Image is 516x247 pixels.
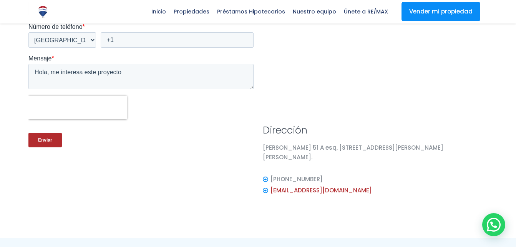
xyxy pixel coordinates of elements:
span: Nuestro equipo [289,6,340,17]
a: [EMAIL_ADDRESS][DOMAIN_NAME] [270,186,372,194]
p: [PERSON_NAME] 51 A esq, [STREET_ADDRESS][PERSON_NAME][PERSON_NAME]. [263,143,488,162]
h3: Dirección [263,123,488,137]
span: Propiedades [170,6,213,17]
span: Únete a RE/MAX [340,6,392,17]
span: Inicio [148,6,170,17]
span: Préstamos Hipotecarios [213,6,289,17]
span: [PHONE_NUMBER] [270,174,323,184]
a: Vender mi propiedad [402,2,480,21]
img: Logo de REMAX [36,5,50,18]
